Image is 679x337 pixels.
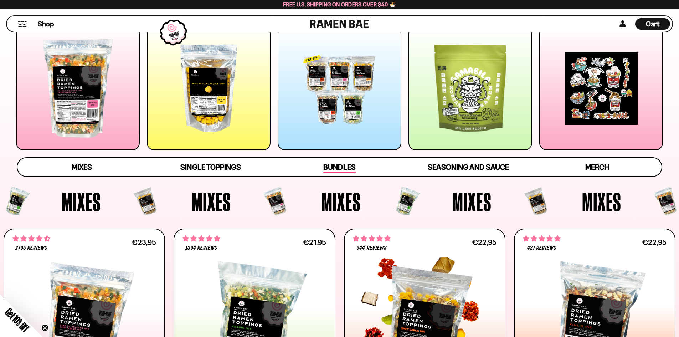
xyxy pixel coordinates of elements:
[585,163,609,172] span: Merch
[146,158,275,176] a: Single Toppings
[62,188,101,215] span: Mixes
[646,20,660,28] span: Cart
[353,234,391,243] span: 4.75 stars
[72,163,92,172] span: Mixes
[15,245,47,251] span: 2795 reviews
[356,245,386,251] span: 944 reviews
[192,188,231,215] span: Mixes
[452,188,492,215] span: Mixes
[428,163,509,172] span: Seasoning and Sauce
[3,306,31,334] span: Get 10% Off
[533,158,662,176] a: Merch
[17,21,27,27] button: Mobile Menu Trigger
[182,234,220,243] span: 4.76 stars
[303,239,326,246] div: €21,95
[635,16,670,32] div: Cart
[41,324,48,331] button: Close teaser
[527,245,556,251] span: 427 reviews
[523,234,561,243] span: 4.76 stars
[404,158,533,176] a: Seasoning and Sauce
[472,239,497,246] div: €22,95
[38,18,54,30] a: Shop
[275,158,404,176] a: Bundles
[283,1,396,8] span: Free U.S. Shipping on Orders over $40 🍜
[322,188,361,215] span: Mixes
[17,158,146,176] a: Mixes
[582,188,621,215] span: Mixes
[12,234,50,243] span: 4.68 stars
[323,163,355,173] span: Bundles
[642,239,667,246] div: €22,95
[185,245,217,251] span: 1394 reviews
[38,19,54,29] span: Shop
[180,163,241,172] span: Single Toppings
[132,239,156,246] div: €23,95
